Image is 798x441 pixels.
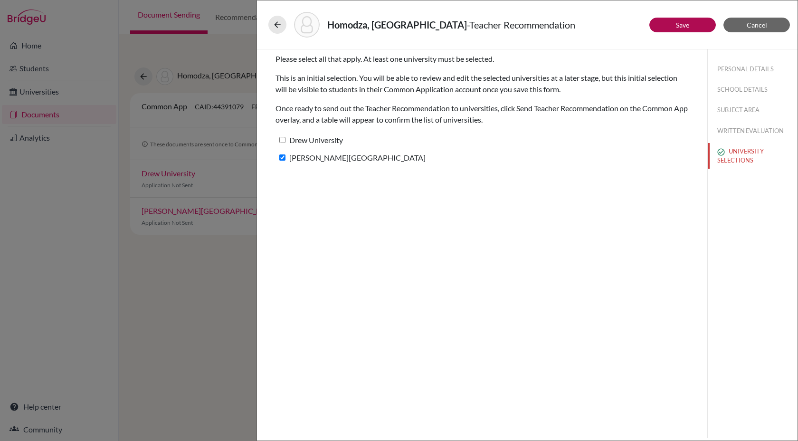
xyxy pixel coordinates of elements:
[275,133,343,147] label: Drew University
[467,19,575,30] span: - Teacher Recommendation
[708,61,798,77] button: PERSONAL DETAILS
[708,81,798,98] button: SCHOOL DETAILS
[275,53,689,65] p: Please select all that apply. At least one university must be selected.
[708,102,798,118] button: SUBJECT AREA
[717,148,725,156] img: check_circle_outline-e4d4ac0f8e9136db5ab2.svg
[275,72,689,95] p: This is an initial selection. You will be able to review and edit the selected universities at a ...
[708,143,798,169] button: UNIVERSITY SELECTIONS
[327,19,467,30] strong: Homodza, [GEOGRAPHIC_DATA]
[708,123,798,139] button: WRITTEN EVALUATION
[279,137,285,143] input: Drew University
[275,151,426,164] label: [PERSON_NAME][GEOGRAPHIC_DATA]
[275,103,689,125] p: Once ready to send out the Teacher Recommendation to universities, click Send Teacher Recommendat...
[279,154,285,161] input: [PERSON_NAME][GEOGRAPHIC_DATA]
